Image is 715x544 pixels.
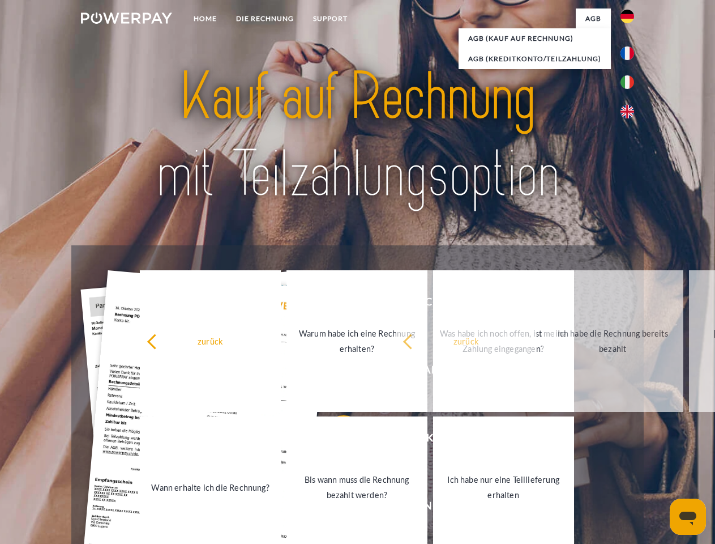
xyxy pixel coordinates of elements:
[459,28,611,49] a: AGB (Kauf auf Rechnung)
[620,46,634,60] img: fr
[147,333,274,348] div: zurück
[226,8,303,29] a: DIE RECHNUNG
[620,10,634,23] img: de
[303,8,357,29] a: SUPPORT
[403,333,530,348] div: zurück
[81,12,172,24] img: logo-powerpay-white.svg
[293,472,421,503] div: Bis wann muss die Rechnung bezahlt werden?
[620,105,634,118] img: en
[293,326,421,356] div: Warum habe ich eine Rechnung erhalten?
[549,326,677,356] div: Ich habe die Rechnung bereits bezahlt
[459,49,611,69] a: AGB (Kreditkonto/Teilzahlung)
[108,54,607,217] img: title-powerpay_de.svg
[184,8,226,29] a: Home
[440,472,567,503] div: Ich habe nur eine Teillieferung erhalten
[147,479,274,495] div: Wann erhalte ich die Rechnung?
[576,8,611,29] a: agb
[620,75,634,89] img: it
[670,499,706,535] iframe: Schaltfläche zum Öffnen des Messaging-Fensters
